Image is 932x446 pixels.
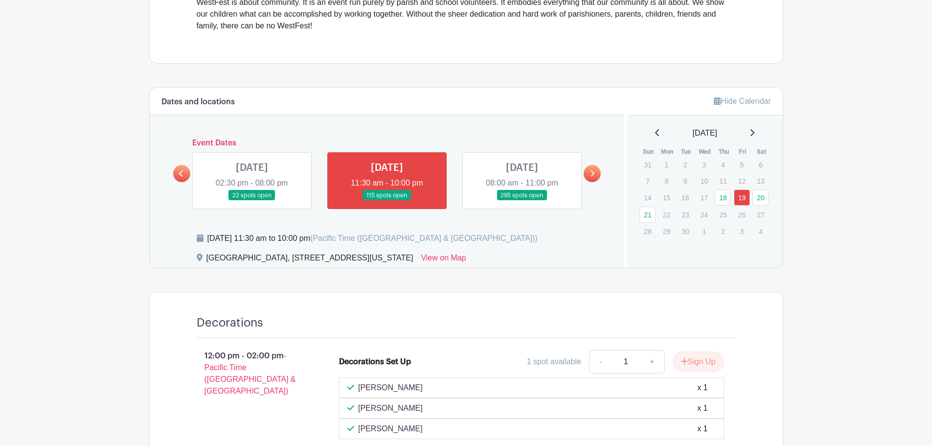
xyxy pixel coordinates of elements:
div: x 1 [697,402,707,414]
span: (Pacific Time ([GEOGRAPHIC_DATA] & [GEOGRAPHIC_DATA])) [310,234,538,242]
th: Sat [752,147,771,157]
p: 26 [734,207,750,222]
a: - [589,350,612,374]
p: 9 [677,173,693,188]
p: [PERSON_NAME] [358,402,423,414]
th: Wed [696,147,715,157]
h6: Dates and locations [161,97,235,107]
p: 4 [715,157,731,172]
th: Sun [639,147,658,157]
p: 11 [715,173,731,188]
p: 6 [752,157,769,172]
p: [PERSON_NAME] [358,423,423,435]
a: 19 [734,189,750,206]
a: + [640,350,664,374]
p: 8 [659,173,675,188]
p: 3 [696,157,712,172]
p: 3 [734,224,750,239]
p: 30 [677,224,693,239]
div: x 1 [697,423,707,435]
th: Thu [714,147,733,157]
a: 18 [715,189,731,206]
p: 14 [639,190,656,205]
div: 1 spot available [527,356,581,368]
p: 15 [659,190,675,205]
p: 12:00 pm - 02:00 pm [181,346,324,401]
p: 24 [696,207,712,222]
p: 10 [696,173,712,188]
p: [PERSON_NAME] [358,382,423,394]
p: 2 [677,157,693,172]
a: View on Map [421,252,466,268]
th: Mon [658,147,677,157]
p: 17 [696,190,712,205]
button: Sign Up [673,352,724,372]
p: 22 [659,207,675,222]
a: Hide Calendar [714,97,771,105]
p: 31 [639,157,656,172]
p: 29 [659,224,675,239]
p: 23 [677,207,693,222]
p: 4 [752,224,769,239]
span: [DATE] [693,127,717,139]
h6: Event Dates [190,139,584,148]
div: Decorations Set Up [339,356,411,368]
th: Tue [677,147,696,157]
div: [DATE] 11:30 am to 10:00 pm [207,233,538,244]
div: x 1 [697,382,707,394]
a: 20 [752,189,769,206]
p: 7 [639,173,656,188]
h4: Decorations [197,316,263,330]
p: 5 [734,157,750,172]
p: 1 [659,157,675,172]
div: [GEOGRAPHIC_DATA], [STREET_ADDRESS][US_STATE] [206,252,413,268]
p: 13 [752,173,769,188]
p: 12 [734,173,750,188]
p: 28 [639,224,656,239]
th: Fri [733,147,752,157]
p: 25 [715,207,731,222]
p: 27 [752,207,769,222]
a: 21 [639,207,656,223]
p: 16 [677,190,693,205]
p: 1 [696,224,712,239]
p: 2 [715,224,731,239]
